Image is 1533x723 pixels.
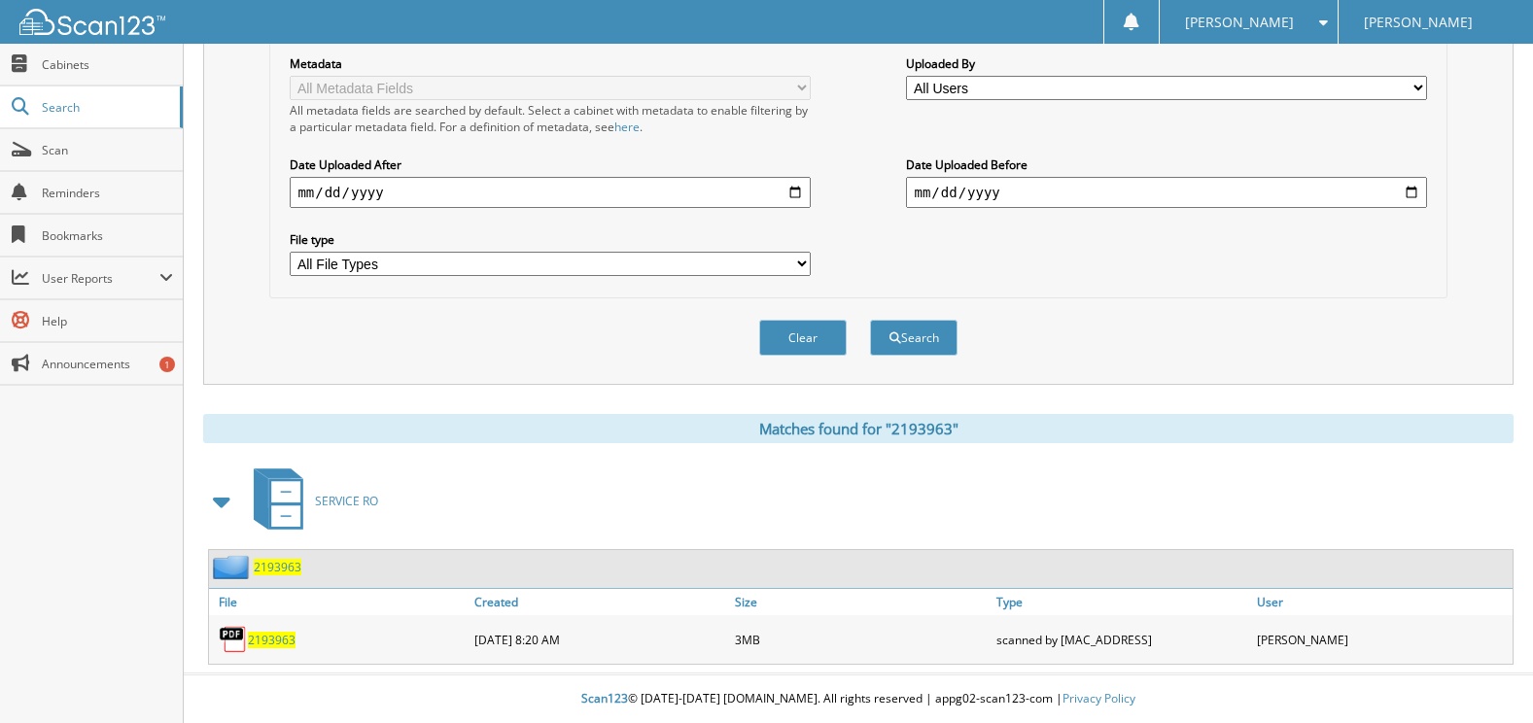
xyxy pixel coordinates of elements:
[470,620,730,659] div: [DATE] 8:20 AM
[203,414,1514,443] div: Matches found for "2193963"
[290,156,810,173] label: Date Uploaded After
[19,9,165,35] img: scan123-logo-white.svg
[1436,630,1533,723] iframe: Chat Widget
[906,156,1426,173] label: Date Uploaded Before
[906,55,1426,72] label: Uploaded By
[1185,17,1294,28] span: [PERSON_NAME]
[614,119,640,135] a: here
[42,356,173,372] span: Announcements
[1364,17,1473,28] span: [PERSON_NAME]
[1252,589,1513,615] a: User
[730,589,991,615] a: Size
[42,99,170,116] span: Search
[581,690,628,706] span: Scan123
[1252,620,1513,659] div: [PERSON_NAME]
[290,55,810,72] label: Metadata
[42,227,173,244] span: Bookmarks
[42,313,173,329] span: Help
[42,185,173,201] span: Reminders
[290,177,810,208] input: start
[242,463,378,539] a: SERVICE RO
[870,320,958,356] button: Search
[470,589,730,615] a: Created
[42,270,159,287] span: User Reports
[248,632,296,648] a: 2193963
[315,493,378,509] span: SERVICE RO
[290,231,810,248] label: File type
[992,589,1252,615] a: Type
[42,56,173,73] span: Cabinets
[184,675,1533,723] div: © [DATE]-[DATE] [DOMAIN_NAME]. All rights reserved | appg02-scan123-com |
[219,625,248,654] img: PDF.png
[992,620,1252,659] div: scanned by [MAC_ADDRESS]
[159,357,175,372] div: 1
[254,559,301,575] a: 2193963
[209,589,470,615] a: File
[730,620,991,659] div: 3MB
[213,555,254,579] img: folder2.png
[906,177,1426,208] input: end
[1063,690,1135,706] a: Privacy Policy
[759,320,847,356] button: Clear
[42,142,173,158] span: Scan
[290,102,810,135] div: All metadata fields are searched by default. Select a cabinet with metadata to enable filtering b...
